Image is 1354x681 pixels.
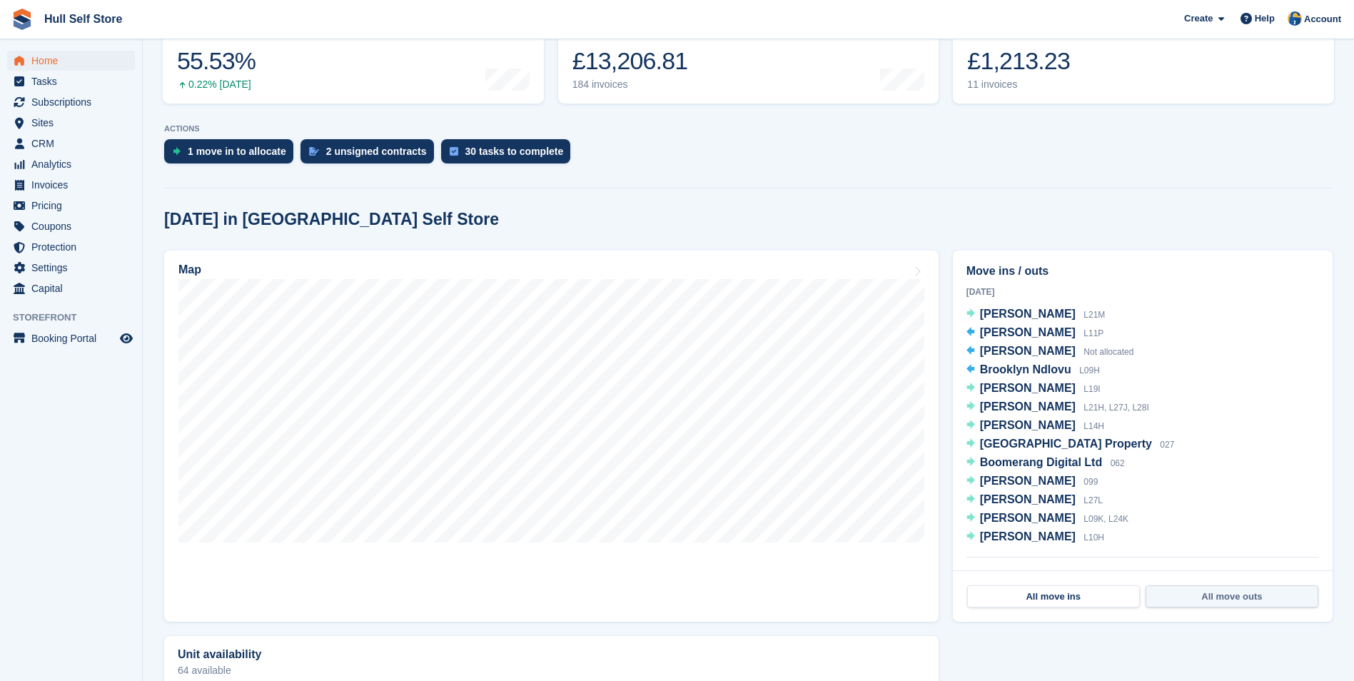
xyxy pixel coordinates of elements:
div: 1 move in to allocate [188,146,286,157]
h2: Unit availability [178,648,261,661]
span: Booking Portal [31,328,117,348]
span: [PERSON_NAME] [980,400,1076,413]
a: menu [7,278,135,298]
span: L19I [1083,384,1100,394]
a: All move ins [967,585,1140,608]
a: Month-to-date sales £13,206.81 184 invoices [558,13,939,104]
div: [DATE] [966,569,1319,582]
a: [PERSON_NAME] L09K, L24K [966,510,1128,528]
span: Create [1184,11,1213,26]
span: Not allocated [1083,347,1133,357]
div: £1,213.23 [967,46,1070,76]
a: 1 move in to allocate [164,139,300,171]
a: Brooklyn Ndlovu L09H [966,361,1100,380]
span: [PERSON_NAME] [980,419,1076,431]
span: [PERSON_NAME] [980,512,1076,524]
span: [PERSON_NAME] [980,382,1076,394]
span: [PERSON_NAME] [980,345,1076,357]
span: L27L [1083,495,1103,505]
span: [PERSON_NAME] [980,530,1076,543]
img: Hull Self Store [1288,11,1302,26]
a: [PERSON_NAME] L14H [966,417,1104,435]
span: [PERSON_NAME] [980,493,1076,505]
span: Brooklyn Ndlovu [980,363,1071,375]
a: [PERSON_NAME] 099 [966,473,1098,491]
div: 184 invoices [572,79,688,91]
span: [GEOGRAPHIC_DATA] Property [980,438,1152,450]
span: Tasks [31,71,117,91]
span: Analytics [31,154,117,174]
h2: [DATE] in [GEOGRAPHIC_DATA] Self Store [164,210,499,229]
a: menu [7,237,135,257]
a: [PERSON_NAME] L27L [966,491,1103,510]
div: 30 tasks to complete [465,146,564,157]
img: contract_signature_icon-13c848040528278c33f63329250d36e43548de30e8caae1d1a13099fd9432cc5.svg [309,147,319,156]
a: menu [7,113,135,133]
span: Invoices [31,175,117,195]
span: 062 [1111,458,1125,468]
span: L11P [1083,328,1103,338]
a: menu [7,154,135,174]
div: 2 unsigned contracts [326,146,427,157]
span: Settings [31,258,117,278]
span: L10H [1083,533,1104,543]
span: Help [1255,11,1275,26]
p: 64 available [178,665,925,675]
a: Occupancy 55.53% 0.22% [DATE] [163,13,544,104]
a: menu [7,133,135,153]
a: [GEOGRAPHIC_DATA] Property 027 [966,435,1175,454]
a: [PERSON_NAME] L10H [966,528,1104,547]
a: 2 unsigned contracts [300,139,441,171]
a: [PERSON_NAME] L21H, L27J, L28I [966,398,1149,417]
div: 11 invoices [967,79,1070,91]
a: Preview store [118,330,135,347]
span: L14H [1083,421,1104,431]
span: [PERSON_NAME] [980,475,1076,487]
a: All move outs [1146,585,1318,608]
span: Protection [31,237,117,257]
a: menu [7,71,135,91]
span: Subscriptions [31,92,117,112]
div: £13,206.81 [572,46,688,76]
a: menu [7,328,135,348]
a: menu [7,92,135,112]
span: CRM [31,133,117,153]
a: [PERSON_NAME] L11P [966,324,1104,343]
a: menu [7,175,135,195]
div: 0.22% [DATE] [177,79,256,91]
a: Map [164,251,939,622]
a: menu [7,258,135,278]
a: 30 tasks to complete [441,139,578,171]
p: ACTIONS [164,124,1333,133]
img: task-75834270c22a3079a89374b754ae025e5fb1db73e45f91037f5363f120a921f8.svg [450,147,458,156]
a: Hull Self Store [39,7,128,31]
a: [PERSON_NAME] Not allocated [966,343,1134,361]
div: [DATE] [966,286,1319,298]
a: menu [7,51,135,71]
span: Home [31,51,117,71]
a: Boomerang Digital Ltd 062 [966,454,1125,473]
span: Capital [31,278,117,298]
h2: Map [178,263,201,276]
span: L09K, L24K [1083,514,1128,524]
span: [PERSON_NAME] [980,308,1076,320]
img: move_ins_to_allocate_icon-fdf77a2bb77ea45bf5b3d319d69a93e2d87916cf1d5bf7949dd705db3b84f3ca.svg [173,147,181,156]
span: Pricing [31,196,117,216]
span: Boomerang Digital Ltd [980,456,1103,468]
a: [PERSON_NAME] L19I [966,380,1101,398]
span: Storefront [13,311,142,325]
div: 55.53% [177,46,256,76]
span: 027 [1160,440,1174,450]
a: menu [7,216,135,236]
span: Account [1304,12,1341,26]
span: L09H [1079,365,1100,375]
img: stora-icon-8386f47178a22dfd0bd8f6a31ec36ba5ce8667c1dd55bd0f319d3a0aa187defe.svg [11,9,33,30]
a: menu [7,196,135,216]
span: L21H, L27J, L28I [1083,403,1148,413]
a: Awaiting payment £1,213.23 11 invoices [953,13,1334,104]
span: Sites [31,113,117,133]
span: Coupons [31,216,117,236]
h2: Move ins / outs [966,263,1319,280]
span: 099 [1083,477,1098,487]
span: L21M [1083,310,1105,320]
